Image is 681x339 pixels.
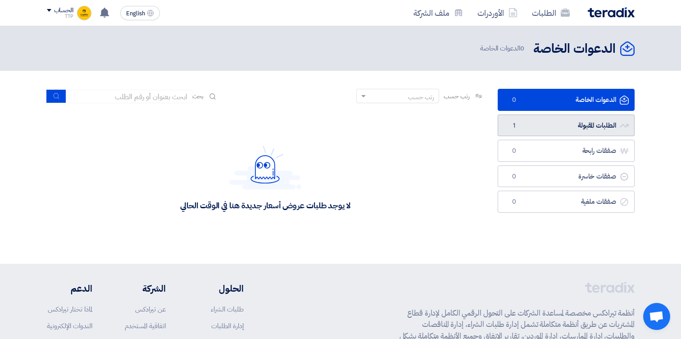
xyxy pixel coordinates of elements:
a: إدارة الطلبات [211,321,244,331]
a: طلبات الشراء [211,304,244,314]
a: اتفاقية المستخدم [125,321,166,331]
a: صفقات خاسرة0 [498,165,635,188]
li: الشركة [119,282,166,295]
a: الندوات الإلكترونية [47,321,92,331]
div: فتح المحادثة [643,303,670,330]
a: الدعوات الخاصة0 [498,89,635,111]
img: Hello [229,146,301,189]
span: 0 [509,172,520,181]
span: English [126,10,145,17]
span: الدعوات الخاصة [480,43,526,54]
a: صفقات رابحة0 [498,140,635,162]
span: 0 [509,147,520,156]
li: الدعم [47,282,92,295]
div: TTP [47,14,73,19]
img: Image__at_PM_1758444359034.jpeg [77,6,91,20]
a: ملف الشركة [406,2,470,23]
span: بحث [192,92,204,101]
a: الأوردرات [470,2,525,23]
a: الطلبات [525,2,577,23]
h2: الدعوات الخاصة [533,40,616,58]
div: الحساب [54,7,73,14]
span: 0 [520,43,524,53]
a: عن تيرادكس [135,304,166,314]
a: الطلبات المقبولة1 [498,115,635,137]
input: ابحث بعنوان أو رقم الطلب [66,90,192,103]
span: 1 [509,121,520,130]
li: الحلول [193,282,244,295]
button: English [120,6,160,20]
a: لماذا تختار تيرادكس [48,304,92,314]
div: رتب حسب [408,92,434,102]
span: 0 [509,197,520,206]
img: Teradix logo [588,7,635,18]
span: 0 [509,96,520,105]
a: صفقات ملغية0 [498,191,635,213]
div: لا يوجد طلبات عروض أسعار جديدة هنا في الوقت الحالي [180,200,350,211]
span: رتب حسب [444,92,469,101]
